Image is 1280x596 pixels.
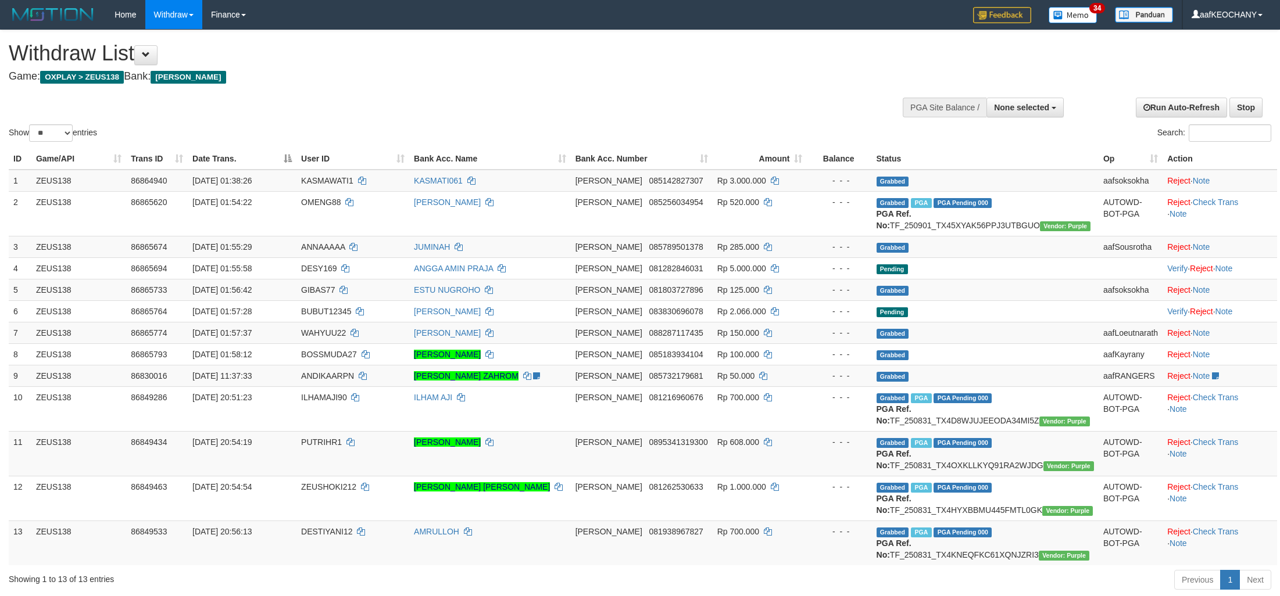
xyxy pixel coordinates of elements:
[1099,520,1163,565] td: AUTOWD-BOT-PGA
[872,476,1099,520] td: TF_250831_TX4HYXBBMU445FMTL0GK
[1193,371,1210,380] a: Note
[9,476,31,520] td: 12
[717,176,766,185] span: Rp 3.000.000
[9,569,525,585] div: Showing 1 to 13 of 13 entries
[877,494,911,515] b: PGA Ref. No:
[877,243,909,253] span: Grabbed
[1099,431,1163,476] td: AUTOWD-BOT-PGA
[575,437,642,447] span: [PERSON_NAME]
[131,242,167,252] span: 86865674
[1039,551,1089,561] span: Vendor URL: https://trx4.1velocity.biz
[1163,148,1277,170] th: Action
[1136,98,1227,117] a: Run Auto-Refresh
[1170,494,1187,503] a: Note
[811,306,867,317] div: - - -
[131,285,167,295] span: 86865733
[717,264,766,273] span: Rp 5.000.000
[1167,285,1190,295] a: Reject
[872,520,1099,565] td: TF_250831_TX4KNEQFKC61XQNJZRI3
[9,386,31,431] td: 10
[31,322,126,343] td: ZEUS138
[1193,198,1239,207] a: Check Trans
[571,148,713,170] th: Bank Acc. Number: activate to sort column ascending
[713,148,807,170] th: Amount: activate to sort column ascending
[649,242,703,252] span: Copy 085789501378 to clipboard
[877,209,911,230] b: PGA Ref. No:
[1099,170,1163,192] td: aafsoksokha
[877,286,909,296] span: Grabbed
[717,393,759,402] span: Rp 700.000
[717,198,759,207] span: Rp 520.000
[131,393,167,402] span: 86849286
[1163,279,1277,300] td: ·
[717,350,759,359] span: Rp 100.000
[649,198,703,207] span: Copy 085256034954 to clipboard
[911,483,931,493] span: Marked by aafRornrotha
[131,307,167,316] span: 86865764
[131,264,167,273] span: 86865694
[188,148,296,170] th: Date Trans.: activate to sort column descending
[192,527,252,536] span: [DATE] 20:56:13
[649,527,703,536] span: Copy 081938967827 to clipboard
[9,365,31,386] td: 9
[973,7,1031,23] img: Feedback.jpg
[9,257,31,279] td: 4
[872,148,1099,170] th: Status
[301,285,335,295] span: GIBAS77
[1215,307,1233,316] a: Note
[1193,437,1239,447] a: Check Trans
[575,482,642,491] span: [PERSON_NAME]
[575,264,642,273] span: [PERSON_NAME]
[811,196,867,208] div: - - -
[414,285,480,295] a: ESTU NUGROHO
[934,198,992,208] span: PGA Pending
[31,365,126,386] td: ZEUS138
[31,191,126,236] td: ZEUS138
[1099,365,1163,386] td: aafRANGERS
[811,526,867,537] div: - - -
[1099,236,1163,257] td: aafSousrotha
[9,170,31,192] td: 1
[649,350,703,359] span: Copy 085183934104 to clipboard
[414,198,481,207] a: [PERSON_NAME]
[1089,3,1105,13] span: 34
[192,176,252,185] span: [DATE] 01:38:26
[1167,328,1190,338] a: Reject
[994,103,1049,112] span: None selected
[151,71,226,84] span: [PERSON_NAME]
[877,198,909,208] span: Grabbed
[31,279,126,300] td: ZEUS138
[1167,350,1190,359] a: Reject
[1193,527,1239,536] a: Check Trans
[1170,538,1187,548] a: Note
[1163,476,1277,520] td: · ·
[1163,257,1277,279] td: · ·
[649,437,707,447] span: Copy 0895341319300 to clipboard
[1170,209,1187,218] a: Note
[877,438,909,448] span: Grabbed
[811,284,867,296] div: - - -
[877,307,908,317] span: Pending
[1099,343,1163,365] td: aafKayrany
[1163,236,1277,257] td: ·
[9,124,97,142] label: Show entries
[575,393,642,402] span: [PERSON_NAME]
[911,198,931,208] span: Marked by aafchomsokheang
[1163,343,1277,365] td: ·
[903,98,986,117] div: PGA Site Balance /
[1193,242,1210,252] a: Note
[1189,124,1271,142] input: Search:
[1193,393,1239,402] a: Check Trans
[131,371,167,380] span: 86830016
[877,264,908,274] span: Pending
[717,285,759,295] span: Rp 125.000
[40,71,124,84] span: OXPLAY > ZEUS138
[301,437,342,447] span: PUTRIHR1
[649,482,703,491] span: Copy 081262530633 to clipboard
[31,257,126,279] td: ZEUS138
[1163,386,1277,431] td: · ·
[872,431,1099,476] td: TF_250831_TX4OXKLLKYQ91RA2WJDG
[131,527,167,536] span: 86849533
[192,242,252,252] span: [DATE] 01:55:29
[717,437,759,447] span: Rp 608.000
